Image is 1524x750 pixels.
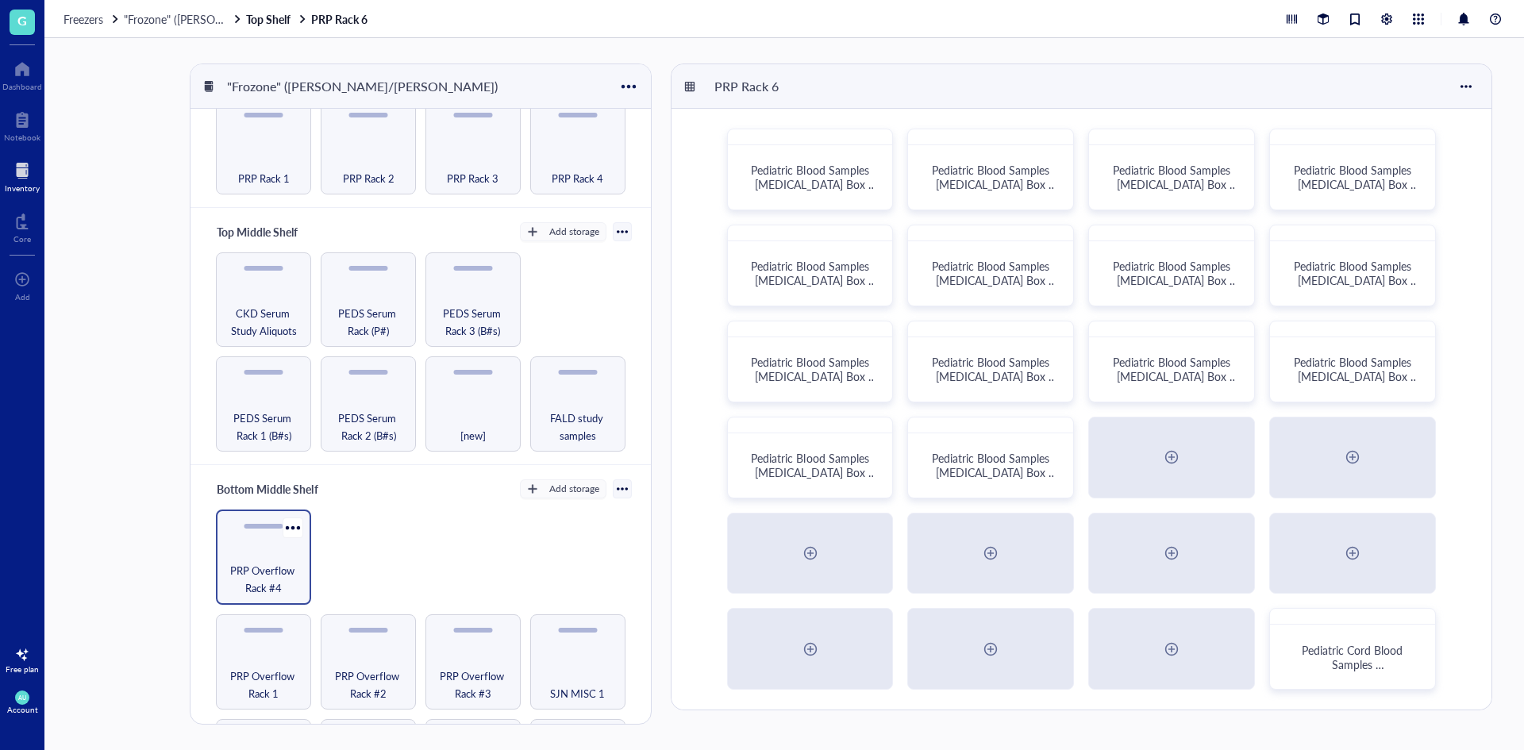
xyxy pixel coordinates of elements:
span: Pediatric Blood Samples [MEDICAL_DATA] Box #130 [1113,354,1238,398]
a: Dashboard [2,56,42,91]
span: PRP Overflow Rack #4 [224,562,303,597]
span: Pediatric Blood Samples [MEDICAL_DATA] Box #125 [932,258,1057,302]
span: PRP Overflow Rack #3 [433,667,514,702]
button: Add storage [520,479,606,498]
div: Inventory [5,183,40,193]
span: Pediatric Blood Samples [MEDICAL_DATA] Box #126 [1113,258,1238,302]
span: Freezers [63,11,103,27]
span: Pediatric Cord Blood Samples [MEDICAL_DATA] Box #1 [1290,642,1415,687]
div: Free plan [6,664,39,674]
div: Add [15,292,30,302]
a: Notebook [4,107,40,142]
span: Pediatric Blood Samples [MEDICAL_DATA] Box #124 [751,258,876,302]
div: Dashboard [2,82,42,91]
div: PRP Rack 6 [707,73,802,100]
span: PEDS Serum Rack (P#) [328,305,409,340]
span: Pediatric Blood Samples [MEDICAL_DATA] Box #129 [932,354,1057,398]
span: PRP Overflow Rack 1 [223,667,304,702]
span: PRP Rack 4 [552,170,603,187]
span: PRP Rack 3 [447,170,498,187]
span: "Frozone" ([PERSON_NAME]/[PERSON_NAME]) [124,11,360,27]
span: Pediatric Blood Samples [MEDICAL_DATA] Box #123 [1294,162,1419,206]
div: Add storage [549,225,599,239]
span: AU [18,694,26,702]
div: Bottom Middle Shelf [210,478,325,500]
span: FALD study samples [537,410,618,444]
span: Pediatric Blood Samples [MEDICAL_DATA] Box #133 [932,450,1057,494]
span: PEDS Serum Rack 3 (B#s) [433,305,514,340]
span: G [17,10,27,30]
span: PEDS Serum Rack 2 (B#s) [328,410,409,444]
div: Core [13,234,31,244]
span: Pediatric Blood Samples [MEDICAL_DATA] Box #131 [1294,354,1419,398]
span: Pediatric Blood Samples [MEDICAL_DATA] Box #132 [751,450,876,494]
span: CKD Serum Study Aliquots [223,305,304,340]
span: SJN MISC 1 [550,685,605,702]
div: Account [7,705,38,714]
span: Pediatric Blood Samples [MEDICAL_DATA] Box #122 [1113,162,1238,206]
span: Pediatric Blood Samples [MEDICAL_DATA] Box #127 [1294,258,1419,302]
button: Add storage [520,222,606,241]
a: Inventory [5,158,40,193]
span: PRP Rack 2 [343,170,394,187]
div: Add storage [549,482,599,496]
a: "Frozone" ([PERSON_NAME]/[PERSON_NAME]) [124,12,243,26]
span: Pediatric Blood Samples [MEDICAL_DATA] Box #121 [932,162,1057,206]
span: PEDS Serum Rack 1 (B#s) [223,410,304,444]
a: Top ShelfPRP Rack 6 [246,12,371,26]
span: Pediatric Blood Samples [MEDICAL_DATA] Box #120 [751,162,876,206]
span: PRP Rack 1 [238,170,290,187]
div: "Frozone" ([PERSON_NAME]/[PERSON_NAME]) [220,73,505,100]
a: Freezers [63,12,121,26]
span: [new] [460,427,486,444]
span: PRP Overflow Rack #2 [328,667,409,702]
div: Notebook [4,133,40,142]
span: Pediatric Blood Samples [MEDICAL_DATA] Box #128 [751,354,876,398]
a: Core [13,209,31,244]
div: Top Middle Shelf [210,221,305,243]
